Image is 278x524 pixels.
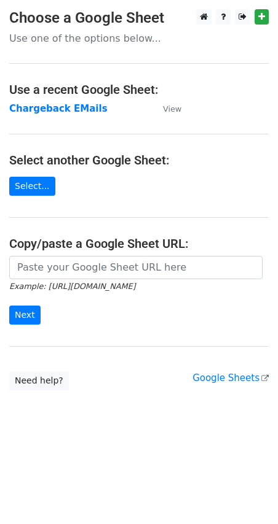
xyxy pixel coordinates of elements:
a: Need help? [9,371,69,390]
input: Paste your Google Sheet URL here [9,256,263,279]
small: Example: [URL][DOMAIN_NAME] [9,282,135,291]
a: Chargeback EMails [9,103,108,114]
small: View [163,104,181,114]
h3: Choose a Google Sheet [9,9,269,27]
h4: Select another Google Sheet: [9,153,269,168]
a: Select... [9,177,55,196]
h4: Use a recent Google Sheet: [9,82,269,97]
p: Use one of the options below... [9,32,269,45]
input: Next [9,306,41,325]
h4: Copy/paste a Google Sheet URL: [9,236,269,251]
a: View [151,103,181,114]
a: Google Sheets [193,372,269,383]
